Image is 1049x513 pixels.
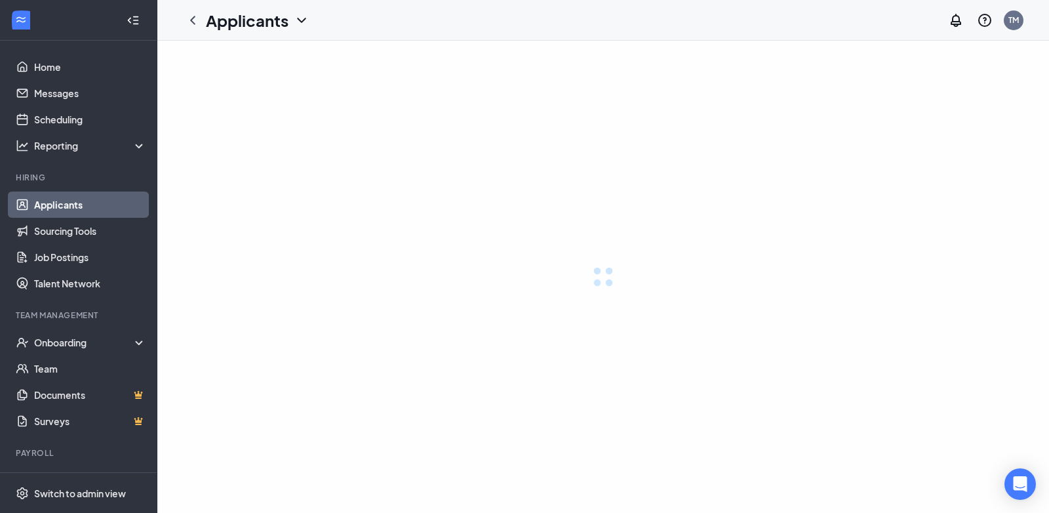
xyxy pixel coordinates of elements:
[977,12,993,28] svg: QuestionInfo
[16,310,144,321] div: Team Management
[16,447,144,459] div: Payroll
[16,172,144,183] div: Hiring
[294,12,309,28] svg: ChevronDown
[948,12,964,28] svg: Notifications
[34,139,147,152] div: Reporting
[34,218,146,244] a: Sourcing Tools
[34,80,146,106] a: Messages
[34,467,146,493] a: PayrollCrown
[34,336,147,349] div: Onboarding
[34,54,146,80] a: Home
[34,192,146,218] a: Applicants
[1004,468,1036,500] div: Open Intercom Messenger
[16,139,29,152] svg: Analysis
[185,12,201,28] svg: ChevronLeft
[34,382,146,408] a: DocumentsCrown
[14,13,28,26] svg: WorkstreamLogo
[34,270,146,297] a: Talent Network
[16,336,29,349] svg: UserCheck
[34,244,146,270] a: Job Postings
[206,9,288,31] h1: Applicants
[34,408,146,434] a: SurveysCrown
[127,14,140,27] svg: Collapse
[34,487,126,500] div: Switch to admin view
[1008,14,1019,26] div: TM
[16,487,29,500] svg: Settings
[34,356,146,382] a: Team
[34,106,146,133] a: Scheduling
